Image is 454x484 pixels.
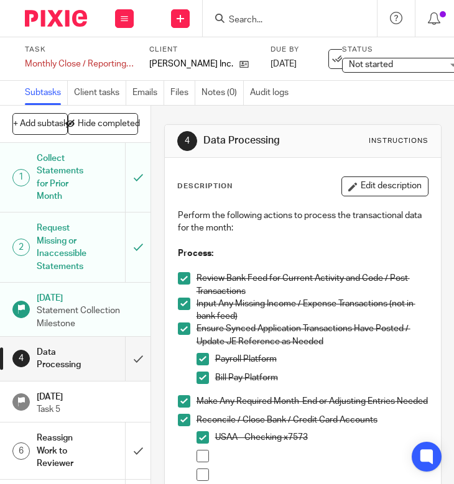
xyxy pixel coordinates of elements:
[68,113,138,134] button: Hide completed
[197,322,428,348] p: Ensure Synced Application Transactions Have Posted / Update JE Reference as Needed
[170,81,195,105] a: Files
[25,81,68,105] a: Subtasks
[203,134,329,147] h1: Data Processing
[74,81,126,105] a: Client tasks
[12,350,30,367] div: 4
[25,45,134,55] label: Task
[37,219,88,275] h1: Request Missing or Inaccessible Statements
[197,298,428,323] p: Input Any Missing Income / Expense Transactions (not in bank feed)
[37,388,139,403] h1: [DATE]
[37,149,88,206] h1: Collect Statements for Prior Month
[271,60,297,68] span: [DATE]
[37,289,139,304] h1: [DATE]
[341,176,429,196] button: Edit description
[149,58,233,70] p: [PERSON_NAME] Inc.
[12,113,68,134] button: + Add subtask
[215,353,428,365] p: Payroll Platform
[202,81,244,105] a: Notes (0)
[250,81,295,105] a: Audit logs
[178,209,428,235] p: Perform the following actions to process the transactional data for the month:
[197,272,428,298] p: Review Bank Feed for Current Activity and Code / Post Transactions
[12,169,30,186] div: 1
[37,304,139,330] p: Statement Collection Milestone
[12,442,30,460] div: 6
[132,81,164,105] a: Emails
[215,372,428,384] p: Bill Pay Platform
[349,60,393,69] span: Not started
[25,10,87,27] img: Pixie
[177,131,197,151] div: 4
[37,343,88,375] h1: Data Processing
[177,181,233,191] p: Description
[37,429,88,473] h1: Reassign Work to Reviewer
[271,45,327,55] label: Due by
[228,15,340,26] input: Search
[37,403,139,416] p: Task 5
[25,58,134,70] div: Monthly Close / Reporting - August
[78,119,140,129] span: Hide completed
[197,414,428,426] p: Reconcile / Close Bank / Credit Card Accounts
[12,239,30,256] div: 2
[149,45,258,55] label: Client
[197,395,428,408] p: Make Any Required Month-End or Adjusting Entries Needed
[215,431,428,444] p: USAA - Checking x7573
[178,249,213,258] strong: Process:
[369,136,429,146] div: Instructions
